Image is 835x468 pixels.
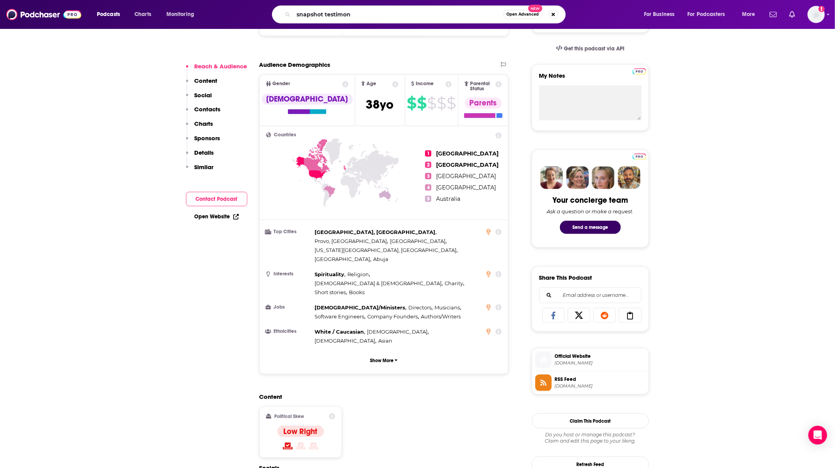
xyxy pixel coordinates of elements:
[542,308,565,323] a: Share on Facebook
[546,288,635,303] input: Email address or username...
[315,247,457,253] span: [US_STATE][GEOGRAPHIC_DATA], [GEOGRAPHIC_DATA]
[594,308,616,323] a: Share on Reddit
[425,173,431,179] span: 3
[808,6,825,23] button: Show profile menu
[195,149,214,156] p: Details
[539,72,642,86] label: My Notes
[315,304,406,311] span: [DEMOGRAPHIC_DATA]/Ministers
[742,9,755,20] span: More
[417,97,427,109] span: $
[618,166,640,189] img: Jon Profile
[819,6,825,12] svg: Add a profile image
[315,329,364,335] span: White / Caucasian
[284,427,318,436] h4: Low Right
[186,192,247,206] button: Contact Podcast
[566,166,589,189] img: Barbara Profile
[6,7,81,22] img: Podchaser - Follow, Share and Rate Podcasts
[547,208,634,214] div: Ask a question or make a request.
[367,327,429,336] span: ,
[315,229,436,235] span: [GEOGRAPHIC_DATA], [GEOGRAPHIC_DATA]
[315,246,458,255] span: ,
[539,274,592,281] h3: Share This Podcast
[445,280,463,286] span: Charity
[390,238,445,244] span: [GEOGRAPHIC_DATA]
[315,237,388,246] span: ,
[366,97,394,112] span: 38 yo
[195,213,239,220] a: Open Website
[315,288,347,297] span: ,
[273,81,290,86] span: Gender
[195,163,214,171] p: Similar
[633,68,646,75] img: Podchaser Pro
[683,8,737,21] button: open menu
[688,9,725,20] span: For Podcasters
[465,98,502,109] div: Parents
[633,154,646,160] img: Podchaser Pro
[195,105,221,113] p: Contacts
[195,91,212,99] p: Social
[638,8,685,21] button: open menu
[266,353,502,368] button: Show More
[644,9,675,20] span: For Business
[315,327,365,336] span: ,
[425,184,431,191] span: 4
[434,303,461,312] span: ,
[315,338,375,344] span: [DEMOGRAPHIC_DATA]
[279,5,573,23] div: Search podcasts, credits, & more...
[737,8,765,21] button: open menu
[532,432,649,438] span: Do you host or manage this podcast?
[560,221,621,234] button: Send a message
[633,152,646,160] a: Pro website
[315,255,372,264] span: ,
[367,81,376,86] span: Age
[186,120,213,134] button: Charts
[390,237,447,246] span: ,
[315,313,365,320] span: Software Engineers
[592,166,615,189] img: Jules Profile
[416,81,434,86] span: Income
[315,312,366,321] span: ,
[425,150,431,157] span: 1
[195,120,213,127] p: Charts
[808,6,825,23] img: User Profile
[315,256,370,262] span: [GEOGRAPHIC_DATA]
[134,9,151,20] span: Charts
[315,303,407,312] span: ,
[97,9,120,20] span: Podcasts
[315,280,442,286] span: [DEMOGRAPHIC_DATA] & [DEMOGRAPHIC_DATA]
[434,304,460,311] span: Musicians
[378,338,392,344] span: Asian
[552,195,628,205] div: Your concierge team
[259,393,502,400] h2: Content
[568,308,590,323] a: Share on X/Twitter
[91,8,130,21] button: open menu
[532,413,649,429] button: Claim This Podcast
[367,312,419,321] span: ,
[532,432,649,444] div: Claim and edit this page to your liking.
[408,303,433,312] span: ,
[186,63,247,77] button: Reach & Audience
[436,195,460,202] span: Australia
[445,279,464,288] span: ,
[315,279,443,288] span: ,
[349,289,365,295] span: Books
[186,105,221,120] button: Contacts
[408,304,431,311] span: Directors
[436,184,496,191] span: [GEOGRAPHIC_DATA]
[161,8,204,21] button: open menu
[786,8,798,21] a: Show notifications dropdown
[425,162,431,168] span: 2
[367,329,427,335] span: [DEMOGRAPHIC_DATA]
[274,414,304,419] h2: Political Skew
[535,375,645,391] a: RSS Feed[DOMAIN_NAME]
[373,256,388,262] span: Abuja
[195,63,247,70] p: Reach & Audience
[315,238,387,244] span: Provo, [GEOGRAPHIC_DATA]
[555,383,645,389] span: omnycontent.com
[767,8,780,21] a: Show notifications dropdown
[367,313,418,320] span: Company Founders
[293,8,503,21] input: Search podcasts, credits, & more...
[555,353,645,360] span: Official Website
[808,6,825,23] span: Logged in as ZoeJethani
